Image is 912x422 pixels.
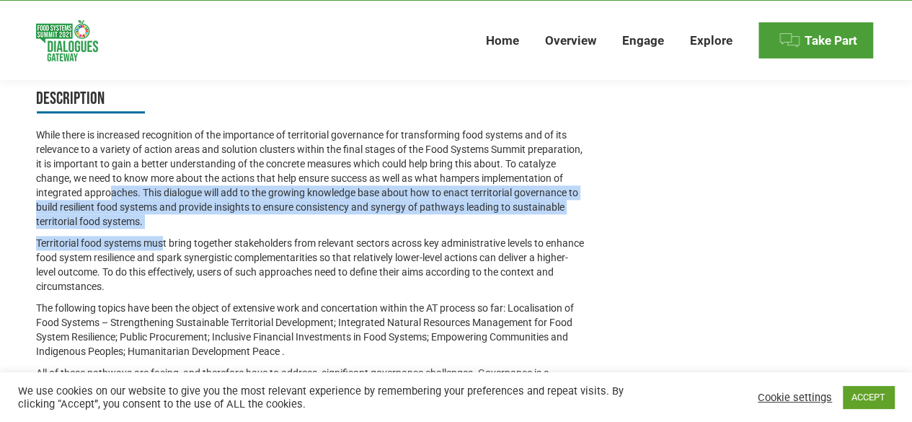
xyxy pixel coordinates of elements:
span: Explore [690,33,732,48]
h3: Description [36,87,586,113]
p: All of these pathways are facing, and therefore have to address, significant governance challenge... [36,366,586,395]
a: Cookie settings [758,391,832,404]
p: Territorial food systems must bring together stakeholders from relevant sectors across key admini... [36,236,586,294]
span: Overview [545,33,596,48]
span: Home [486,33,519,48]
p: The following topics have been the object of extensive work and concertation within the AT proces... [36,301,586,359]
span: Engage [622,33,664,48]
a: ACCEPT [843,386,894,408]
img: Menu icon [779,30,800,51]
span: Take Part [805,33,857,48]
div: We use cookies on our website to give you the most relevant experience by remembering your prefer... [18,384,632,410]
img: Food Systems Summit Dialogues [36,20,98,61]
p: While there is increased recognition of the importance of territorial governance for transforming... [36,128,586,229]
